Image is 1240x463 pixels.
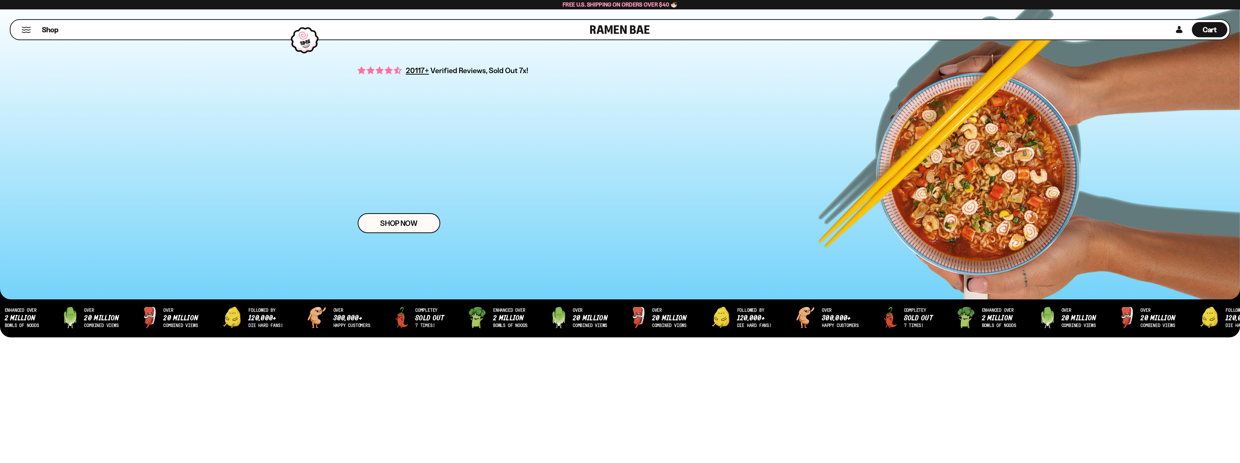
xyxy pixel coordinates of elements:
span: Verified Reviews, Sold Out 7x! [430,66,529,75]
div: Cart [1192,20,1227,39]
button: Mobile Menu Trigger [21,27,31,33]
a: Shop [42,22,58,37]
span: 20117+ [406,65,429,76]
a: Shop Now [358,213,440,233]
span: Cart [1203,25,1217,34]
span: Shop Now [380,219,417,227]
span: Shop [42,25,58,35]
span: Free U.S. Shipping on Orders over $40 🍜 [563,1,677,8]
